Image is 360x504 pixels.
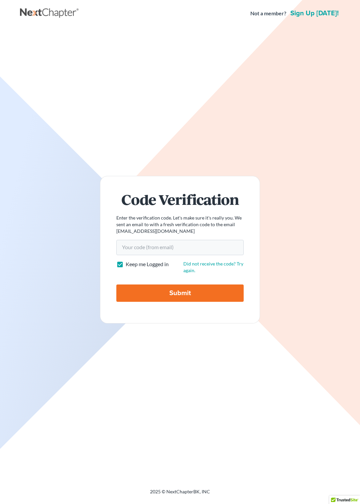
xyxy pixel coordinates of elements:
[289,10,340,17] a: Sign up [DATE]!
[20,488,340,500] div: 2025 © NextChapterBK, INC
[183,261,243,273] a: Did not receive the code? Try again.
[116,240,244,255] input: Your code (from email)
[116,284,244,302] input: Submit
[116,192,244,207] h1: Code Verification
[250,10,286,17] strong: Not a member?
[116,215,244,235] p: Enter the verification code. Let's make sure it's really you. We sent an email to with a fresh ve...
[126,260,169,268] label: Keep me Logged in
